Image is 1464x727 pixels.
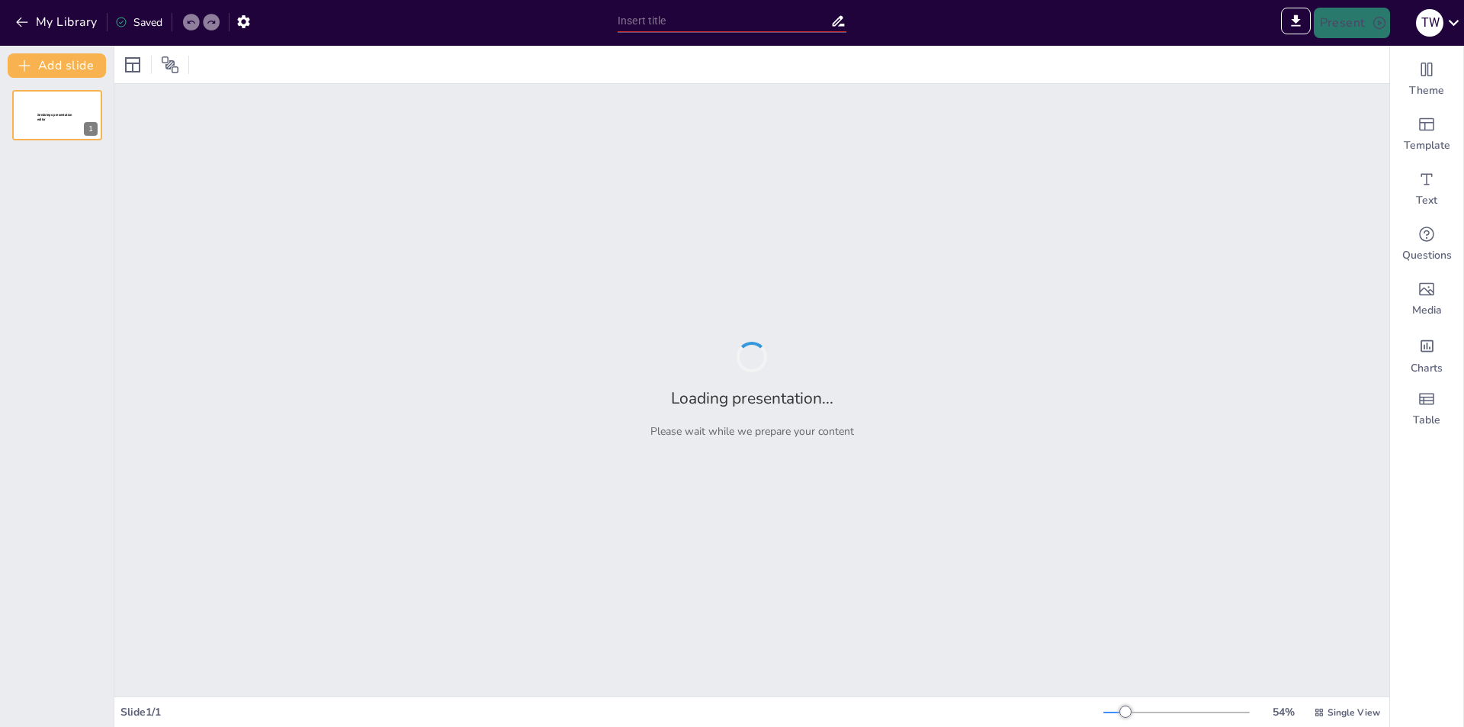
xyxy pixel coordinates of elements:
[1416,193,1437,208] span: Text
[8,53,106,78] button: Add slide
[650,424,854,439] p: Please wait while we prepare your content
[115,15,162,30] div: Saved
[1328,706,1380,719] span: Single View
[120,705,1103,719] div: Slide 1 / 1
[120,53,145,77] div: Layout
[1390,327,1463,381] div: Add charts and graphs
[1314,8,1390,38] button: Present
[1265,705,1302,719] div: 54 %
[1390,107,1463,162] div: Add ready made slides
[618,10,830,32] input: Insert title
[1390,52,1463,107] div: Change the overall theme
[1390,381,1463,436] div: Add a table
[1416,8,1443,38] button: T W
[11,10,104,34] button: My Library
[1390,162,1463,217] div: Add text boxes
[84,122,98,136] div: 1
[1416,9,1443,37] div: T W
[1281,8,1311,38] span: Export to PowerPoint
[1409,83,1444,98] span: Theme
[1411,361,1443,376] span: Charts
[1404,138,1450,153] span: Template
[1402,248,1452,263] span: Questions
[1413,413,1440,428] span: Table
[37,113,72,121] span: Sendsteps presentation editor
[161,56,179,74] span: Position
[1390,217,1463,272] div: Get real-time input from your audience
[12,90,102,140] div: 1
[1390,272,1463,327] div: Add images, graphics, shapes or video
[671,388,833,409] h2: Loading presentation...
[1412,303,1442,318] span: Media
